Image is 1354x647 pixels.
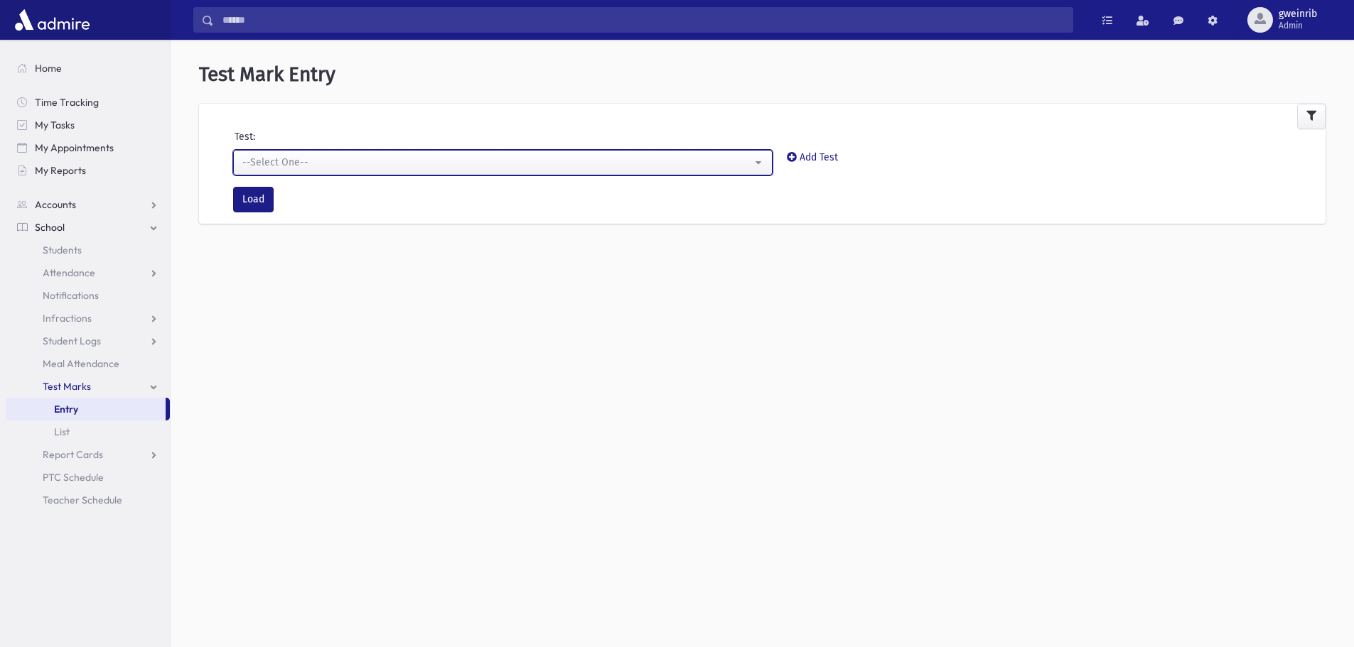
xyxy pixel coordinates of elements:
[6,261,170,284] a: Attendance
[43,448,103,461] span: Report Cards
[54,425,70,438] span: List
[1279,9,1317,20] span: gweinrib
[43,357,119,370] span: Meal Attendance
[35,96,99,109] span: Time Tracking
[233,187,274,212] button: Load
[43,289,99,302] span: Notifications
[6,443,170,466] a: Report Cards
[11,6,93,34] img: AdmirePro
[43,335,101,347] span: Student Logs
[6,159,170,182] a: My Reports
[6,398,166,420] a: Entry
[43,312,92,325] span: Infractions
[6,420,170,443] a: List
[214,7,1073,33] input: Search
[43,244,82,256] span: Students
[6,216,170,239] a: School
[43,266,95,279] span: Attendance
[43,380,91,393] span: Test Marks
[6,284,170,307] a: Notifications
[6,57,170,80] a: Home
[6,375,170,398] a: Test Marks
[1279,20,1317,31] span: Admin
[6,307,170,330] a: Infractions
[35,198,76,211] span: Accounts
[6,136,170,159] a: My Appointments
[43,471,104,484] span: PTC Schedule
[6,489,170,511] a: Teacher Schedule
[6,330,170,352] a: Student Logs
[35,119,75,131] span: My Tasks
[54,403,78,415] span: Entry
[235,129,255,144] label: Test:
[233,150,773,175] button: --Select One--
[787,151,838,163] a: Add Test
[35,221,65,234] span: School
[35,141,114,154] span: My Appointments
[6,114,170,136] a: My Tasks
[6,239,170,261] a: Students
[199,62,335,86] span: Test Mark Entry
[35,62,62,75] span: Home
[6,91,170,114] a: Time Tracking
[43,494,122,506] span: Teacher Schedule
[6,193,170,216] a: Accounts
[242,155,752,170] div: --Select One--
[35,164,86,177] span: My Reports
[6,352,170,375] a: Meal Attendance
[6,466,170,489] a: PTC Schedule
